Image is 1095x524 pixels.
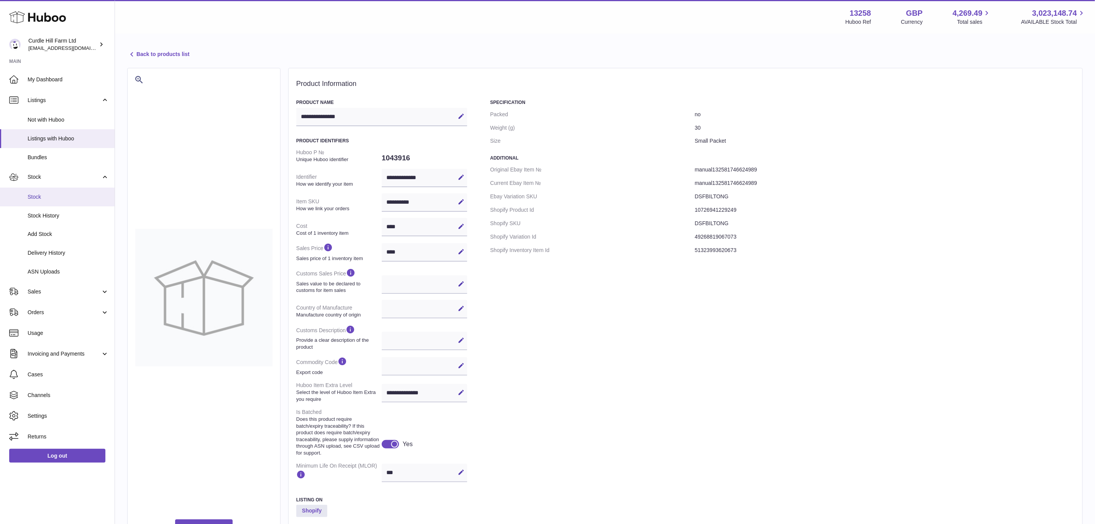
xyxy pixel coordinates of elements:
div: Curdle Hill Farm Ltd [28,37,97,52]
img: internalAdmin-13258@internal.huboo.com [9,39,21,50]
dt: Cost [296,219,382,239]
span: Stock [28,173,101,181]
dt: Shopify SKU [490,217,695,230]
span: Bundles [28,154,109,161]
strong: 13258 [850,8,871,18]
dd: Small Packet [695,134,1075,148]
dt: Is Batched [296,405,382,459]
a: Log out [9,449,105,463]
dt: Sales Price [296,239,382,265]
strong: Select the level of Huboo Item Extra you require [296,389,380,402]
dt: Size [490,134,695,148]
span: Stock History [28,212,109,219]
dd: DSFBILTONG [695,217,1075,230]
strong: Sales price of 1 inventory item [296,255,380,262]
strong: Sales value to be declared to customs for item sales [296,280,380,294]
h3: Product Name [296,99,467,105]
span: Usage [28,330,109,337]
span: [EMAIL_ADDRESS][DOMAIN_NAME] [28,45,113,51]
span: Sales [28,288,101,295]
dd: 1043916 [382,150,467,166]
dd: 49268819067073 [695,230,1075,244]
span: Listings [28,97,101,104]
span: Add Stock [28,231,109,238]
dt: Shopify Product Id [490,203,695,217]
dd: manual132581746624989 [695,163,1075,176]
dt: Item SKU [296,195,382,215]
h3: Specification [490,99,1075,105]
dt: Identifier [296,170,382,190]
img: no-photo-large.jpg [135,229,273,366]
span: Channels [28,392,109,399]
dt: Customs Description [296,321,382,353]
dd: DSFBILTONG [695,190,1075,203]
span: AVAILABLE Stock Total [1021,18,1086,26]
strong: Export code [296,369,380,376]
h3: Product Identifiers [296,138,467,144]
span: Returns [28,433,109,440]
dd: 51323993620673 [695,244,1075,257]
span: Total sales [957,18,991,26]
a: Back to products list [127,50,189,59]
div: Huboo Ref [845,18,871,26]
div: Yes [403,440,413,448]
span: Listings with Huboo [28,135,109,142]
span: Invoicing and Payments [28,350,101,358]
strong: Unique Huboo identifier [296,156,380,163]
dt: Minimum Life On Receipt (MLOR) [296,459,382,485]
dd: 10726941229249 [695,203,1075,217]
dt: Country of Manufacture [296,301,382,321]
span: Settings [28,412,109,420]
dt: Customs Sales Price [296,265,382,297]
div: Currency [901,18,923,26]
strong: Cost of 1 inventory item [296,230,380,237]
span: Delivery History [28,249,109,257]
dt: Shopify Variation Id [490,230,695,244]
a: 4,269.49 Total sales [953,8,992,26]
dt: Packed [490,108,695,121]
h3: Listing On [296,497,467,503]
h2: Product Information [296,80,1075,88]
span: Not with Huboo [28,116,109,124]
a: 3,023,148.74 AVAILABLE Stock Total [1021,8,1086,26]
dt: Weight (g) [490,121,695,135]
span: My Dashboard [28,76,109,83]
dt: Huboo P № [296,146,382,166]
dt: Shopify Inventory Item Id [490,244,695,257]
dd: no [695,108,1075,121]
strong: Provide a clear description of the product [296,337,380,350]
span: Stock [28,193,109,201]
strong: How we identify your item [296,181,380,188]
dt: Huboo Item Extra Level [296,379,382,405]
strong: How we link your orders [296,205,380,212]
strong: Manufacture country of origin [296,311,380,318]
dt: Ebay Variation SKU [490,190,695,203]
span: Orders [28,309,101,316]
h3: Additional [490,155,1075,161]
span: Cases [28,371,109,378]
span: 4,269.49 [953,8,983,18]
strong: Does this product require batch/expiry traceability? If this product does require batch/expiry tr... [296,416,380,456]
dd: manual132581746624989 [695,176,1075,190]
strong: Shopify [296,505,327,517]
span: ASN Uploads [28,268,109,275]
dd: 30 [695,121,1075,135]
dt: Commodity Code [296,353,382,379]
dt: Current Ebay Item № [490,176,695,190]
strong: GBP [906,8,923,18]
dt: Original Ebay Item № [490,163,695,176]
span: 3,023,148.74 [1032,8,1077,18]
